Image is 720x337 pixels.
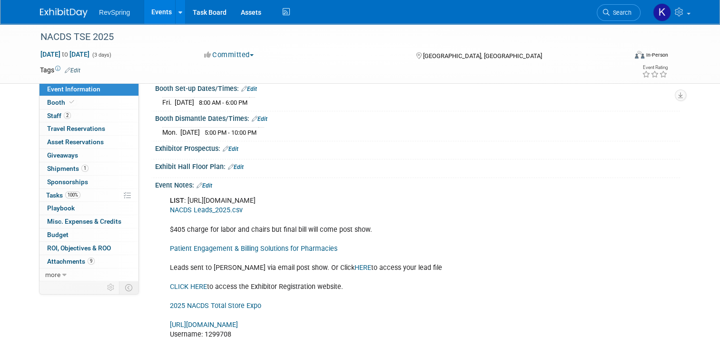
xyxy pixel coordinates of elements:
[39,96,138,109] a: Booth
[69,99,74,105] i: Booth reservation complete
[162,98,175,108] td: Fri.
[47,112,71,119] span: Staff
[47,165,89,172] span: Shipments
[170,206,243,214] a: NACDS Leads_2025.csv
[197,182,212,189] a: Edit
[170,321,238,329] a: [URL][DOMAIN_NAME]
[653,3,671,21] img: Kelsey Culver
[37,29,615,46] div: NACDS TSE 2025
[64,112,71,119] span: 2
[39,149,138,162] a: Giveaways
[47,258,95,265] span: Attachments
[170,302,261,310] a: 2025 NACDS Total Store Expo
[155,81,680,94] div: Booth Set-up Dates/Times:
[45,271,60,278] span: more
[47,99,76,106] span: Booth
[39,228,138,241] a: Budget
[155,111,680,124] div: Booth Dismantle Dates/Times:
[47,151,78,159] span: Giveaways
[47,125,105,132] span: Travel Reservations
[88,258,95,265] span: 9
[241,86,257,92] a: Edit
[170,245,337,253] a: Patient Engagement & Billing Solutions for Pharmacies
[646,51,668,59] div: In-Person
[39,189,138,202] a: Tasks100%
[65,191,80,198] span: 100%
[47,178,88,186] span: Sponsorships
[40,8,88,18] img: ExhibitDay
[39,242,138,255] a: ROI, Objectives & ROO
[39,136,138,149] a: Asset Reservations
[39,83,138,96] a: Event Information
[119,281,139,294] td: Toggle Event Tabs
[610,9,631,16] span: Search
[155,159,680,172] div: Exhibit Hall Floor Plan:
[575,50,668,64] div: Event Format
[65,67,80,74] a: Edit
[252,116,267,122] a: Edit
[175,98,194,108] td: [DATE]
[180,128,200,138] td: [DATE]
[47,204,75,212] span: Playbook
[635,51,644,59] img: Format-Inperson.png
[47,218,121,225] span: Misc. Expenses & Credits
[47,85,100,93] span: Event Information
[40,50,90,59] span: [DATE] [DATE]
[39,109,138,122] a: Staff2
[81,165,89,172] span: 1
[355,264,371,272] a: HERE
[47,231,69,238] span: Budget
[39,162,138,175] a: Shipments1
[170,283,207,291] a: CLICK HERE
[39,268,138,281] a: more
[39,202,138,215] a: Playbook
[228,164,244,170] a: Edit
[39,255,138,268] a: Attachments9
[199,99,247,106] span: 8:00 AM - 6:00 PM
[47,138,104,146] span: Asset Reservations
[40,65,80,75] td: Tags
[39,122,138,135] a: Travel Reservations
[60,50,69,58] span: to
[46,191,80,199] span: Tasks
[39,176,138,188] a: Sponsorships
[39,215,138,228] a: Misc. Expenses & Credits
[223,146,238,152] a: Edit
[642,65,668,70] div: Event Rating
[170,197,184,205] b: LIST
[155,178,680,190] div: Event Notes:
[423,52,542,59] span: [GEOGRAPHIC_DATA], [GEOGRAPHIC_DATA]
[205,129,256,136] span: 5:00 PM - 10:00 PM
[103,281,119,294] td: Personalize Event Tab Strip
[597,4,641,21] a: Search
[162,128,180,138] td: Mon.
[47,244,111,252] span: ROI, Objectives & ROO
[201,50,257,60] button: Committed
[155,141,680,154] div: Exhibitor Prospectus:
[91,52,111,58] span: (3 days)
[99,9,130,16] span: RevSpring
